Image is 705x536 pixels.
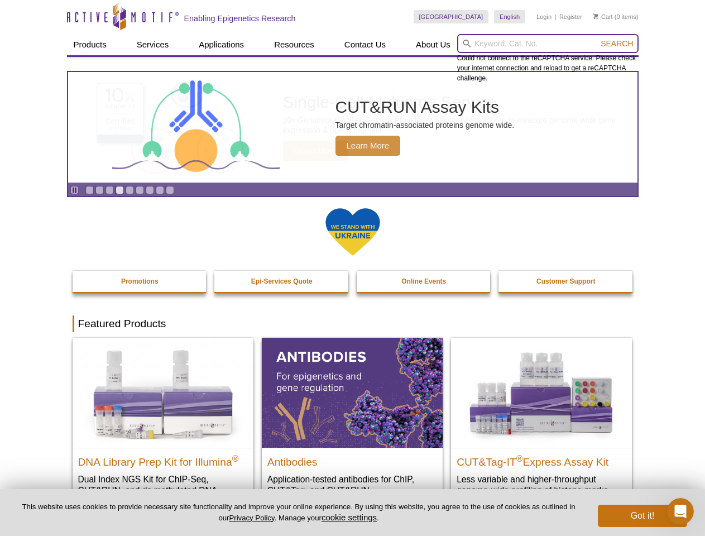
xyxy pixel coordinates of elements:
a: English [494,10,525,23]
h2: Enabling Epigenetics Research [184,13,296,23]
img: DNA Library Prep Kit for Illumina [73,338,253,447]
strong: Promotions [121,277,159,285]
a: Go to slide 3 [105,186,114,194]
li: (0 items) [593,10,639,23]
sup: ® [232,453,239,463]
img: We Stand With Ukraine [325,207,381,257]
strong: Customer Support [536,277,595,285]
h2: DNA Library Prep Kit for Illumina [78,451,248,468]
a: Cart [593,13,613,21]
h2: CUT&Tag-IT Express Assay Kit [457,451,626,468]
a: Go to slide 9 [166,186,174,194]
a: Go to slide 2 [95,186,104,194]
button: Search [597,39,636,49]
p: Less variable and higher-throughput genome-wide profiling of histone marks​. [457,473,626,496]
a: Toggle autoplay [70,186,79,194]
a: Contact Us [338,34,392,55]
a: Resources [267,34,321,55]
a: All Antibodies Antibodies Application-tested antibodies for ChIP, CUT&Tag, and CUT&RUN. [262,338,443,507]
a: Go to slide 7 [146,186,154,194]
button: cookie settings [322,513,377,522]
sup: ® [516,453,523,463]
a: Go to slide 8 [156,186,164,194]
p: This website uses cookies to provide necessary site functionality and improve your online experie... [18,502,579,523]
div: Could not connect to the reCAPTCHA service. Please check your internet connection and reload to g... [457,34,639,83]
a: Go to slide 5 [126,186,134,194]
p: Target chromatin-associated proteins genome wide. [335,120,515,130]
li: | [555,10,557,23]
img: CUT&Tag-IT® Express Assay Kit [451,338,632,447]
img: Your Cart [593,13,598,19]
a: Online Events [357,271,492,292]
a: CUT&RUN Assay Kits CUT&RUN Assay Kits Target chromatin-associated proteins genome wide. Learn More [68,72,637,183]
a: DNA Library Prep Kit for Illumina DNA Library Prep Kit for Illumina® Dual Index NGS Kit for ChIP-... [73,338,253,518]
h2: Antibodies [267,451,437,468]
a: Go to slide 4 [116,186,124,194]
a: Go to slide 6 [136,186,144,194]
a: Login [536,13,551,21]
img: CUT&RUN Assay Kits [112,76,280,179]
span: Search [601,39,633,48]
span: Learn More [335,136,401,156]
a: Go to slide 1 [85,186,94,194]
strong: Epi-Services Quote [251,277,313,285]
p: Dual Index NGS Kit for ChIP-Seq, CUT&RUN, and ds methylated DNA assays. [78,473,248,508]
a: About Us [409,34,457,55]
a: Products [67,34,113,55]
a: [GEOGRAPHIC_DATA] [414,10,489,23]
a: Customer Support [498,271,634,292]
p: Application-tested antibodies for ChIP, CUT&Tag, and CUT&RUN. [267,473,437,496]
strong: Online Events [401,277,446,285]
a: Privacy Policy [229,514,274,522]
a: Epi-Services Quote [214,271,349,292]
a: Services [130,34,176,55]
input: Keyword, Cat. No. [457,34,639,53]
a: Promotions [73,271,208,292]
h2: Featured Products [73,315,633,332]
button: Got it! [598,505,687,527]
img: All Antibodies [262,338,443,447]
h2: CUT&RUN Assay Kits [335,99,515,116]
a: CUT&Tag-IT® Express Assay Kit CUT&Tag-IT®Express Assay Kit Less variable and higher-throughput ge... [451,338,632,507]
article: CUT&RUN Assay Kits [68,72,637,183]
a: Applications [192,34,251,55]
iframe: Intercom live chat [667,498,694,525]
a: Register [559,13,582,21]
